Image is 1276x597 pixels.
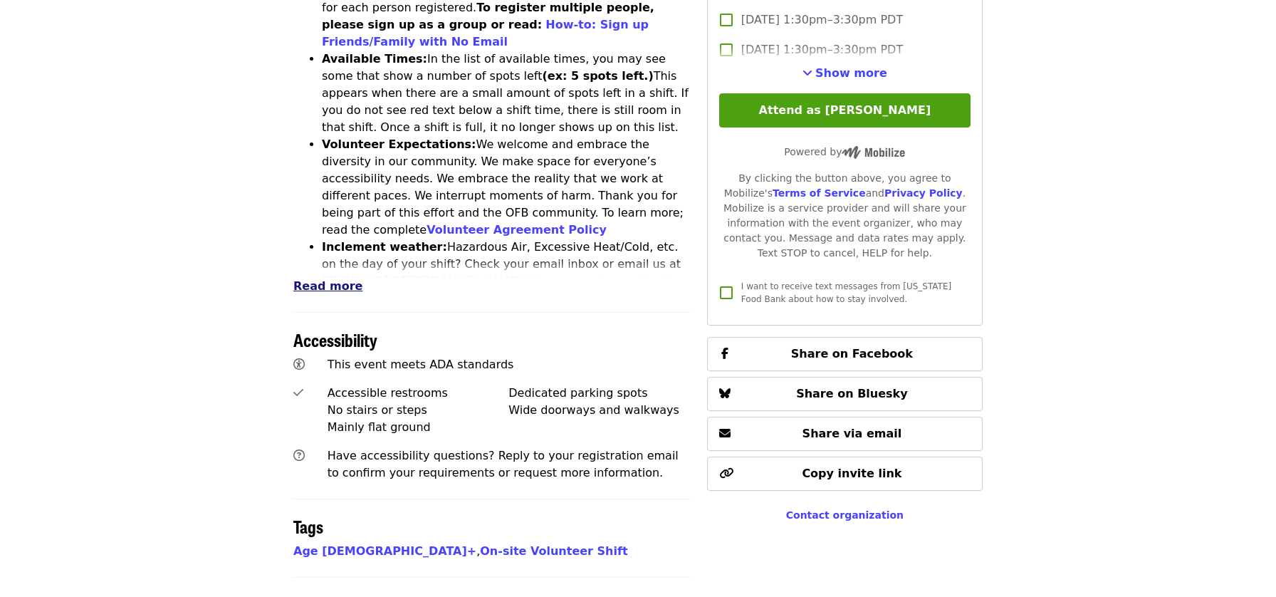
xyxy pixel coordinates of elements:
[815,66,887,80] span: Show more
[293,358,305,371] i: universal-access icon
[707,377,983,411] button: Share on Bluesky
[786,509,904,521] a: Contact organization
[719,171,971,261] div: By clicking the button above, you agree to Mobilize's and . Mobilize is a service provider and wi...
[328,358,514,371] span: This event meets ADA standards
[773,187,866,199] a: Terms of Service
[322,239,690,324] li: Hazardous Air, Excessive Heat/Cold, etc. on the day of your shift? Check your email inbox or emai...
[796,387,908,400] span: Share on Bluesky
[741,41,903,58] span: [DATE] 1:30pm–3:30pm PDT
[480,544,627,558] a: On-site Volunteer Shift
[322,51,690,136] li: In the list of available times, you may see some that show a number of spots left This appears wh...
[322,1,654,31] strong: To register multiple people, please sign up as a group or read:
[707,417,983,451] button: Share via email
[802,467,901,480] span: Copy invite link
[328,449,679,479] span: Have accessibility questions? Reply to your registration email to confirm your requirements or re...
[293,279,362,293] span: Read more
[328,385,509,402] div: Accessible restrooms
[293,386,303,400] i: check icon
[322,136,690,239] li: We welcome and embrace the diversity in our community. We make space for everyone’s accessibility...
[842,146,905,159] img: Powered by Mobilize
[322,137,476,151] strong: Volunteer Expectations:
[508,402,690,419] div: Wide doorways and walkways
[293,278,362,295] button: Read more
[802,427,902,440] span: Share via email
[719,93,971,128] button: Attend as [PERSON_NAME]
[707,337,983,371] button: Share on Facebook
[508,385,690,402] div: Dedicated parking spots
[293,327,377,352] span: Accessibility
[328,419,509,436] div: Mainly flat ground
[791,347,913,360] span: Share on Facebook
[802,65,887,82] button: See more timeslots
[784,146,905,157] span: Powered by
[322,18,649,48] a: How-to: Sign up Friends/Family with No Email
[293,544,480,558] span: ,
[322,52,427,66] strong: Available Times:
[707,457,983,491] button: Copy invite link
[293,544,476,558] a: Age [DEMOGRAPHIC_DATA]+
[884,187,963,199] a: Privacy Policy
[328,402,509,419] div: No stairs or steps
[741,281,951,304] span: I want to receive text messages from [US_STATE] Food Bank about how to stay involved.
[741,11,903,28] span: [DATE] 1:30pm–3:30pm PDT
[427,223,607,237] a: Volunteer Agreement Policy
[322,240,447,254] strong: Inclement weather:
[293,514,323,539] span: Tags
[293,449,305,462] i: question-circle icon
[542,69,653,83] strong: (ex: 5 spots left.)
